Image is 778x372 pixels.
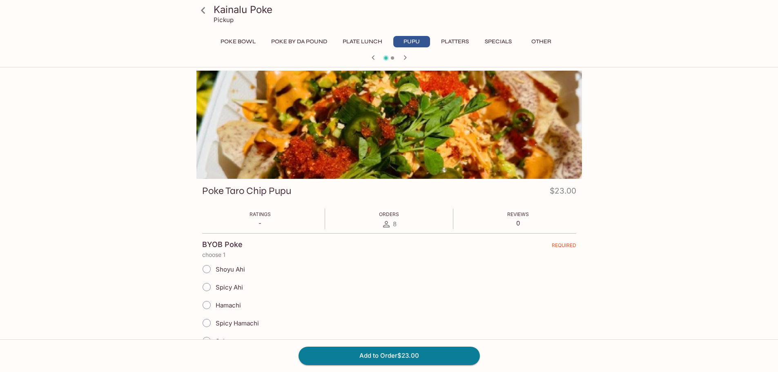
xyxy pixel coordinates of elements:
p: - [250,219,271,227]
h4: BYOB Poke [202,240,243,249]
button: Poke By Da Pound [267,36,332,47]
button: Plate Lunch [338,36,387,47]
h4: $23.00 [550,185,576,200]
span: Shoyu Ahi [216,265,245,273]
span: Orders [379,211,399,217]
span: Hamachi [216,301,241,309]
button: Specials [480,36,517,47]
button: Other [523,36,560,47]
div: Poke Taro Chip Pupu [196,71,582,179]
button: Poke Bowl [216,36,260,47]
p: choose 1 [202,252,576,258]
span: Spicy Ahi [216,283,243,291]
p: 0 [507,219,529,227]
span: Spicy Hamachi [216,319,259,327]
h3: Poke Taro Chip Pupu [202,185,291,197]
button: Platters [437,36,473,47]
button: Add to Order$23.00 [299,347,480,365]
span: REQUIRED [552,242,576,252]
button: Pupu [393,36,430,47]
p: Pickup [214,16,234,24]
span: Ratings [250,211,271,217]
span: 8 [393,220,397,228]
span: Reviews [507,211,529,217]
h3: Kainalu Poke [214,3,579,16]
span: Salmon [216,337,237,345]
